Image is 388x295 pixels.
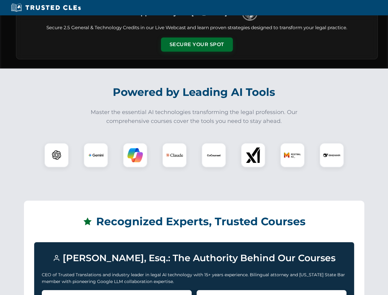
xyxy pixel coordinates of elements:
[42,250,347,266] h3: [PERSON_NAME], Esq.: The Authority Behind Our Courses
[88,147,104,163] img: Gemini Logo
[162,143,187,167] div: Claude
[161,37,233,52] button: Secure Your Spot
[319,143,344,167] div: DeepSeek
[44,143,69,167] div: ChatGPT
[42,271,347,285] p: CEO of Trusted Translations and industry leader in legal AI technology with 15+ years experience....
[9,3,83,12] img: Trusted CLEs
[284,147,301,164] img: Mistral AI Logo
[24,24,370,31] p: Secure 2.5 General & Technology Credits in our Live Webcast and learn proven strategies designed ...
[241,143,265,167] div: xAI
[84,143,108,167] div: Gemini
[323,147,340,164] img: DeepSeek Logo
[166,147,183,164] img: Claude Logo
[34,211,354,232] h2: Recognized Experts, Trusted Courses
[202,143,226,167] div: CoCounsel
[87,108,302,126] p: Master the essential AI technologies transforming the legal profession. Our comprehensive courses...
[206,147,221,163] img: CoCounsel Logo
[24,81,364,103] h2: Powered by Leading AI Tools
[245,147,261,163] img: xAI Logo
[280,143,305,167] div: Mistral AI
[123,143,147,167] div: Copilot
[48,146,65,164] img: ChatGPT Logo
[127,147,143,163] img: Copilot Logo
